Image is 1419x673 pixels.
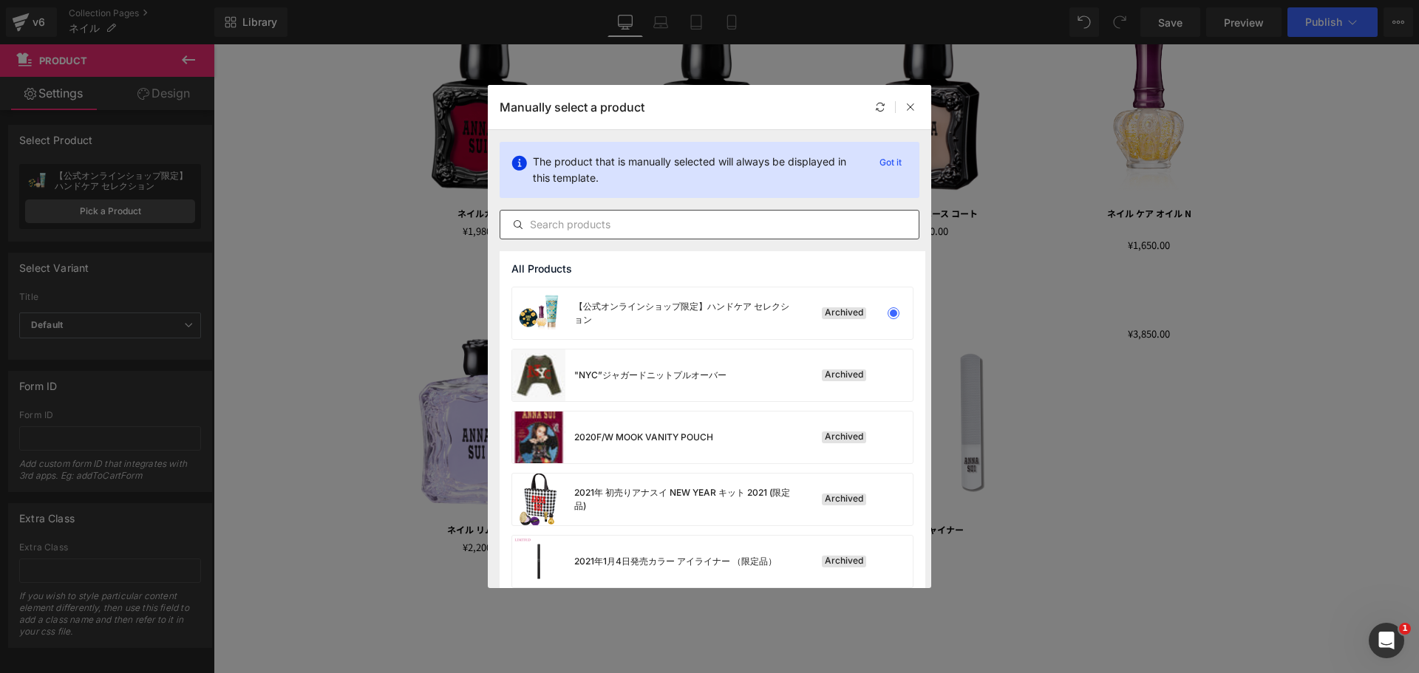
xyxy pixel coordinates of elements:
div: Archived [822,369,866,381]
p: Got it [874,154,908,171]
iframe: Intercom live chat [1369,623,1404,658]
input: Search products [500,216,919,233]
div: 2021年1月4日発売カラー アイライナー （限定品） [574,555,777,568]
div: Archived [822,431,866,443]
img: product-img [512,287,565,339]
img: product-img [512,536,565,587]
strong: ネイル シャイナー [677,479,750,491]
img: product-img [512,349,565,401]
span: ¥1,980.00 [693,179,735,194]
div: 2021年 初売りアナスイ NEW YEAR キット 2021 (限定品) [574,486,796,513]
div: Archived [822,307,866,319]
img: product-img [512,411,565,463]
div: 【公式オンラインショップ限定】ハンドケア セレクション [574,300,796,327]
span: ¥1,320.00 [471,495,513,510]
p: Manually select a product [500,100,644,115]
span: ¥1,650.00 [914,193,956,208]
p: The product that is manually selected will always be displayed in this template. [533,154,862,186]
div: Archived [822,493,866,505]
img: product-img [512,474,565,525]
div: 2020F/W MOOK VANITY POUCH [574,431,713,444]
div: All Products [500,251,925,287]
div: Archived [822,556,866,567]
strong: ネイル ケア オイル N [894,163,978,175]
strong: ネイル ファイル [460,479,524,491]
span: ¥2,200.00 [249,495,291,510]
div: "NYC”ジャガードニットプルオーバー [574,369,726,382]
span: ¥1,980.00 [249,179,291,194]
span: 1 [1399,623,1411,635]
span: ¥3,850.00 [914,281,956,297]
span: ¥1,980.00 [471,179,513,194]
